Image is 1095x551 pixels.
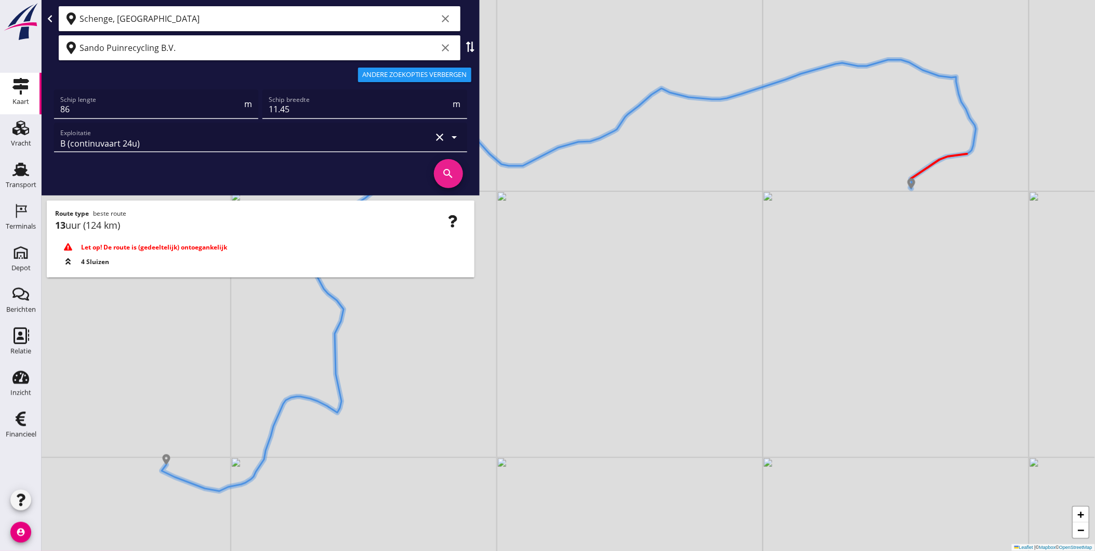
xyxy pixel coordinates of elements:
[1014,545,1033,550] a: Leaflet
[362,70,467,80] div: Andere zoekopties verbergen
[1078,523,1085,536] span: −
[81,243,227,252] strong: Let op! De route is (gedeeltelijk) ontoegankelijk
[1059,545,1092,550] a: OpenStreetMap
[10,522,31,543] i: account_circle
[440,12,452,25] i: clear
[93,209,126,218] span: beste route
[60,139,140,148] div: B (continuvaart 24u)
[12,98,29,105] div: Kaart
[80,40,438,56] input: Bestemming
[1012,544,1095,551] div: © ©
[11,265,31,271] div: Depot
[358,68,471,82] button: Andere zoekopties verbergen
[906,178,917,189] img: Marker
[55,218,466,232] div: uur (124 km)
[434,159,463,188] i: search
[10,389,31,396] div: Inzicht
[1078,508,1085,521] span: +
[242,98,252,110] div: m
[451,98,461,110] div: m
[448,131,461,143] i: arrow_drop_down
[6,306,36,313] div: Berichten
[440,42,452,54] i: clear
[2,3,39,41] img: logo-small.a267ee39.svg
[6,431,36,438] div: Financieel
[55,219,65,231] strong: 13
[81,257,109,267] span: 4 Sluizen
[60,101,242,117] input: Schip lengte
[6,181,36,188] div: Transport
[269,101,451,117] input: Schip breedte
[80,10,438,27] input: Vertrekpunt
[10,348,31,355] div: Relatie
[434,131,446,143] i: clear
[1073,507,1089,522] a: Zoom in
[1035,545,1036,550] span: |
[55,209,89,218] strong: Route type
[11,140,31,147] div: Vracht
[6,223,36,230] div: Terminals
[1039,545,1056,550] a: Mapbox
[1073,522,1089,538] a: Zoom out
[161,454,171,465] img: Marker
